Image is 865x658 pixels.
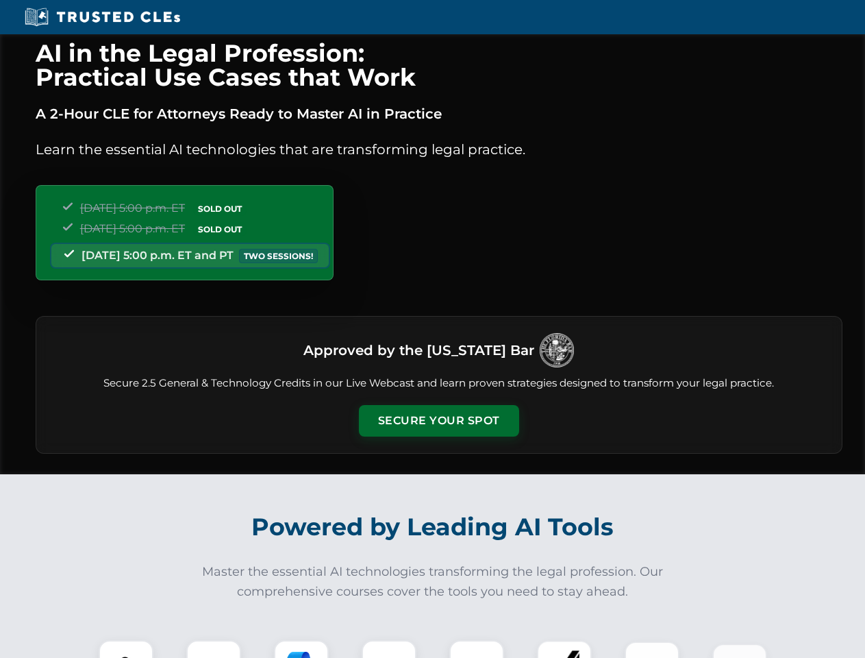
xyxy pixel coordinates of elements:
p: Master the essential AI technologies transforming the legal profession. Our comprehensive courses... [193,562,673,602]
h3: Approved by the [US_STATE] Bar [303,338,534,363]
span: SOLD OUT [193,222,247,236]
img: Logo [540,333,574,367]
h1: AI in the Legal Profession: Practical Use Cases that Work [36,41,842,89]
span: SOLD OUT [193,202,247,216]
p: Learn the essential AI technologies that are transforming legal practice. [36,138,842,160]
span: [DATE] 5:00 p.m. ET [80,202,185,215]
span: [DATE] 5:00 p.m. ET [80,222,185,235]
p: Secure 2.5 General & Technology Credits in our Live Webcast and learn proven strategies designed ... [53,376,825,391]
img: Trusted CLEs [21,7,184,27]
h2: Powered by Leading AI Tools [53,503,812,551]
button: Secure Your Spot [359,405,519,437]
p: A 2-Hour CLE for Attorneys Ready to Master AI in Practice [36,103,842,125]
